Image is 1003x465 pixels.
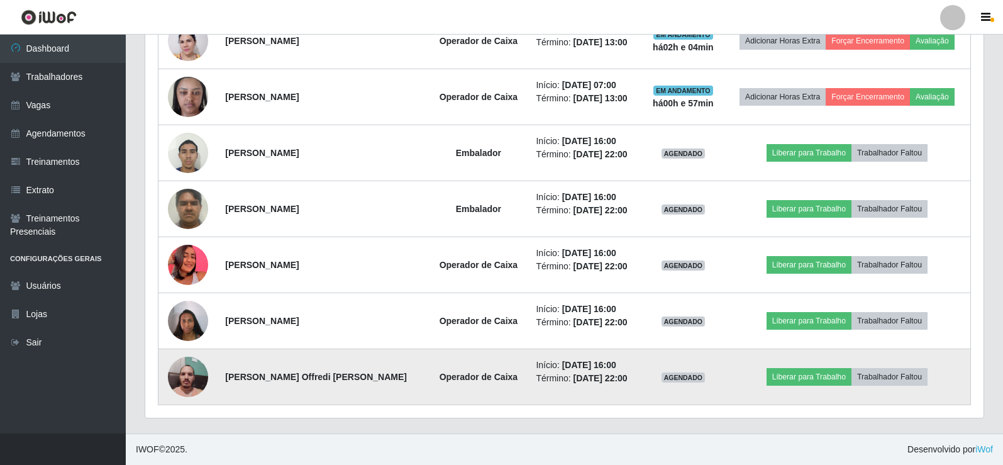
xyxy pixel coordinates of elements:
button: Avaliação [910,88,955,106]
time: [DATE] 22:00 [574,373,628,383]
span: EM ANDAMENTO [653,86,713,96]
li: Início: [536,135,634,148]
li: Término: [536,260,634,273]
img: 1629134954336.jpeg [168,229,208,301]
button: Liberar para Trabalho [767,312,851,330]
strong: Operador de Caixa [440,260,518,270]
img: 1734430327738.jpeg [168,70,208,123]
strong: [PERSON_NAME] [225,260,299,270]
li: Início: [536,79,634,92]
img: CoreUI Logo [21,9,77,25]
time: [DATE] 22:00 [574,317,628,327]
button: Trabalhador Faltou [851,312,928,330]
button: Liberar para Trabalho [767,368,851,386]
img: 1733236843122.jpeg [168,14,208,68]
strong: Embalador [456,148,501,158]
li: Término: [536,92,634,105]
li: Início: [536,359,634,372]
button: Forçar Encerramento [826,88,910,106]
strong: há 00 h e 57 min [653,98,714,108]
time: [DATE] 16:00 [562,248,616,258]
button: Liberar para Trabalho [767,144,851,162]
strong: [PERSON_NAME] [225,92,299,102]
span: AGENDADO [662,373,706,383]
span: AGENDADO [662,148,706,159]
button: Trabalhador Faltou [851,144,928,162]
strong: Operador de Caixa [440,36,518,46]
time: [DATE] 13:00 [574,37,628,47]
button: Trabalhador Faltou [851,368,928,386]
span: AGENDADO [662,204,706,215]
li: Término: [536,148,634,161]
button: Forçar Encerramento [826,32,910,50]
strong: Operador de Caixa [440,316,518,326]
button: Liberar para Trabalho [767,256,851,274]
time: [DATE] 22:00 [574,149,628,159]
time: [DATE] 16:00 [562,304,616,314]
time: [DATE] 22:00 [574,205,628,215]
button: Adicionar Horas Extra [740,32,826,50]
button: Trabalhador Faltou [851,200,928,218]
span: AGENDADO [662,261,706,271]
button: Trabalhador Faltou [851,256,928,274]
strong: [PERSON_NAME] [225,148,299,158]
strong: Embalador [456,204,501,214]
strong: Operador de Caixa [440,372,518,382]
time: [DATE] 16:00 [562,192,616,202]
span: AGENDADO [662,317,706,327]
li: Término: [536,36,634,49]
button: Liberar para Trabalho [767,200,851,218]
strong: [PERSON_NAME] [225,316,299,326]
li: Término: [536,372,634,385]
strong: [PERSON_NAME] [225,204,299,214]
li: Término: [536,204,634,217]
img: 1690325607087.jpeg [168,350,208,404]
img: 1752587880902.jpeg [168,182,208,235]
time: [DATE] 13:00 [574,93,628,103]
strong: Operador de Caixa [440,92,518,102]
span: EM ANDAMENTO [653,30,713,40]
li: Início: [536,191,634,204]
button: Adicionar Horas Extra [740,88,826,106]
li: Início: [536,247,634,260]
li: Início: [536,303,634,316]
strong: [PERSON_NAME] Offredi [PERSON_NAME] [225,372,407,382]
strong: [PERSON_NAME] [225,36,299,46]
button: Avaliação [910,32,955,50]
time: [DATE] 16:00 [562,136,616,146]
img: 1664803341239.jpeg [168,294,208,347]
span: © 2025 . [136,443,187,456]
img: 1751852515483.jpeg [168,126,208,179]
time: [DATE] 16:00 [562,360,616,370]
time: [DATE] 22:00 [574,261,628,271]
strong: há 02 h e 04 min [653,42,714,52]
span: Desenvolvido por [907,443,993,456]
span: IWOF [136,444,159,454]
a: iWof [975,444,993,454]
time: [DATE] 07:00 [562,80,616,90]
li: Término: [536,316,634,329]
